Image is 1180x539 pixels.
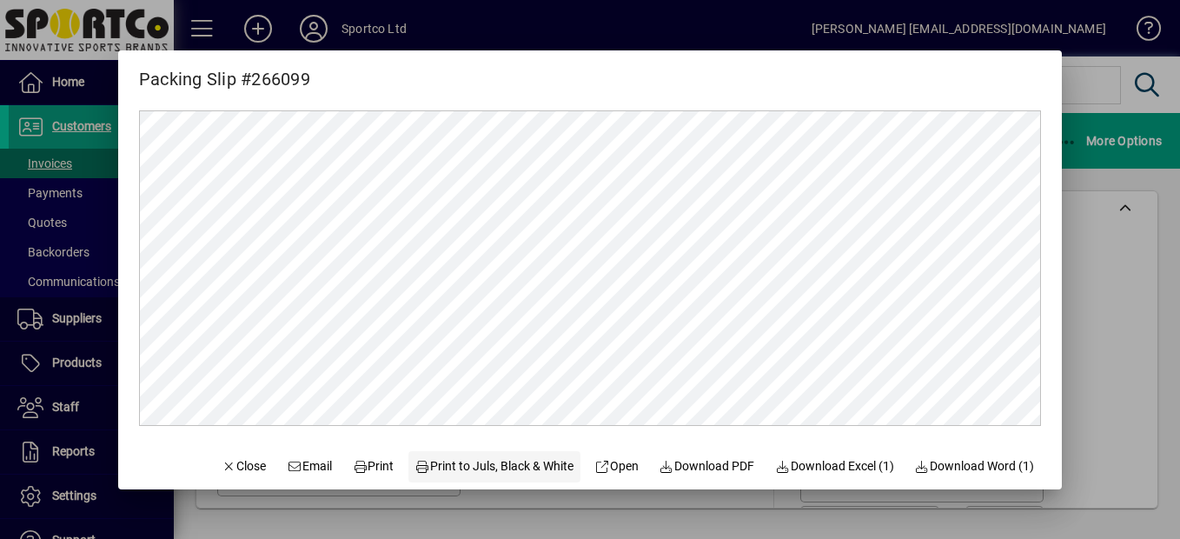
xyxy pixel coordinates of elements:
button: Close [215,451,274,482]
span: Open [594,457,639,476]
a: Open [587,451,646,482]
span: Email [287,457,332,476]
button: Download Word (1) [908,451,1042,482]
span: Download Word (1) [915,457,1035,476]
button: Print to Juls, Black & White [408,451,581,482]
button: Download Excel (1) [768,451,901,482]
span: Download Excel (1) [775,457,894,476]
button: Print [346,451,401,482]
span: Close [222,457,267,476]
a: Download PDF [653,451,762,482]
span: Print to Juls, Black & White [415,457,574,476]
span: Download PDF [660,457,755,476]
button: Email [280,451,339,482]
h2: Packing Slip #266099 [118,50,331,93]
span: Print [353,457,394,476]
